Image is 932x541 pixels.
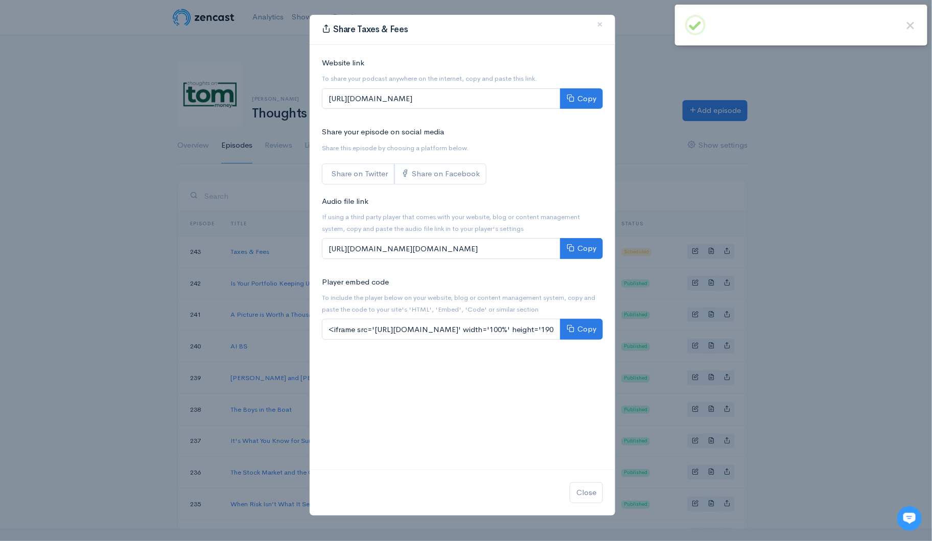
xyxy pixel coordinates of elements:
button: New conversation [16,135,189,156]
button: Copy [560,238,603,259]
input: [URL][DOMAIN_NAME] [322,88,561,109]
h2: Just let us know if you need anything and we'll be happy to help! 🙂 [15,68,189,117]
input: [URL][DOMAIN_NAME][DOMAIN_NAME] [322,238,561,259]
small: If using a third party player that comes with your website, blog or content management system, co... [322,213,580,233]
label: Player embed code [322,276,389,288]
label: Website link [322,57,364,69]
button: Close [570,482,603,503]
p: Find an answer quickly [14,175,191,187]
input: Search articles [30,192,182,213]
a: Share on Facebook [394,163,486,184]
button: Copy [560,88,603,109]
a: Share on Twitter [322,163,394,184]
label: Share your episode on social media [322,126,444,138]
small: To include the player below on your website, blog or content management system, copy and paste th... [322,293,595,314]
h1: Hi 👋 [15,50,189,66]
span: × [597,17,603,32]
input: <iframe src='[URL][DOMAIN_NAME]' width='100%' height='190' frameborder='0' scrolling='no' seamles... [322,319,561,340]
iframe: gist-messenger-bubble-iframe [897,506,922,531]
button: Close this dialog [904,19,917,32]
span: New conversation [66,142,123,150]
button: Copy [560,319,603,340]
span: Share Taxes & Fees [334,24,408,35]
small: Share this episode by choosing a platform below. [322,144,469,152]
label: Audio file link [322,196,368,207]
div: Social sharing links [322,163,486,184]
button: Close [585,11,615,39]
small: To share your podcast anywhere on the internet, copy and paste this link. [322,74,537,83]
